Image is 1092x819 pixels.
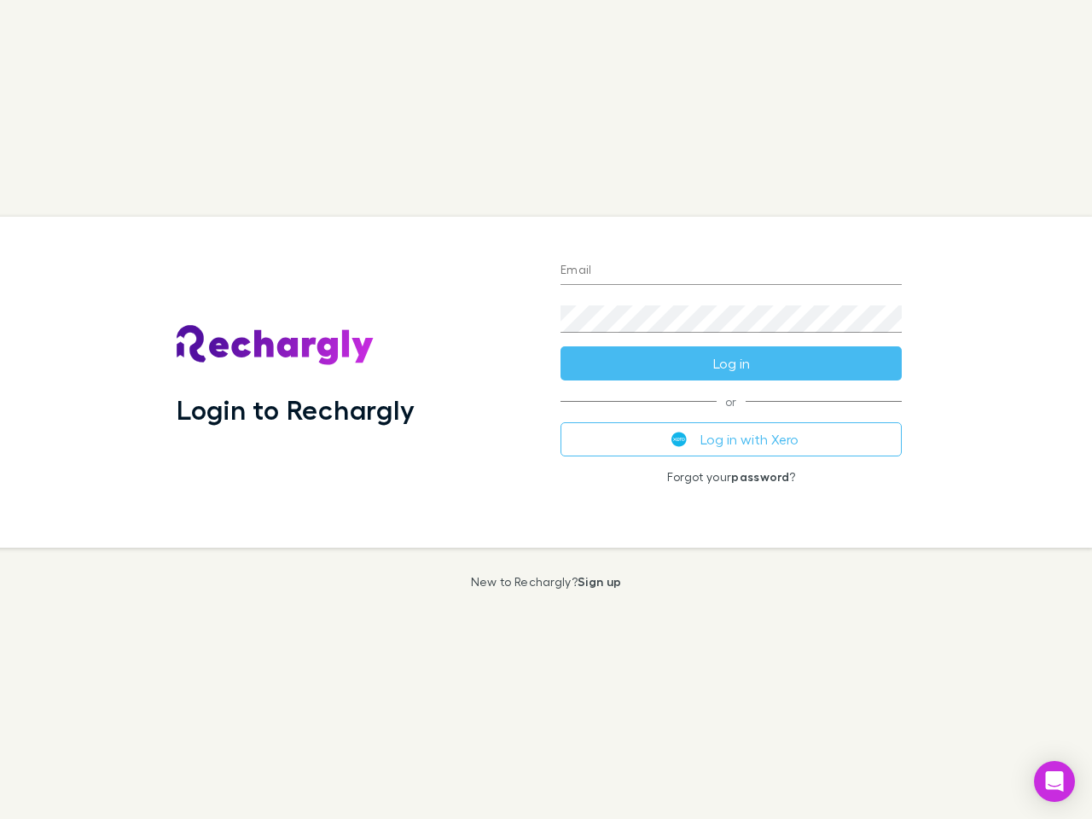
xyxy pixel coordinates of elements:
img: Xero's logo [671,432,687,447]
h1: Login to Rechargly [177,393,415,426]
div: Open Intercom Messenger [1034,761,1075,802]
button: Log in [561,346,902,380]
span: or [561,401,902,402]
p: Forgot your ? [561,470,902,484]
p: New to Rechargly? [471,575,622,589]
button: Log in with Xero [561,422,902,456]
a: Sign up [578,574,621,589]
img: Rechargly's Logo [177,325,375,366]
a: password [731,469,789,484]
